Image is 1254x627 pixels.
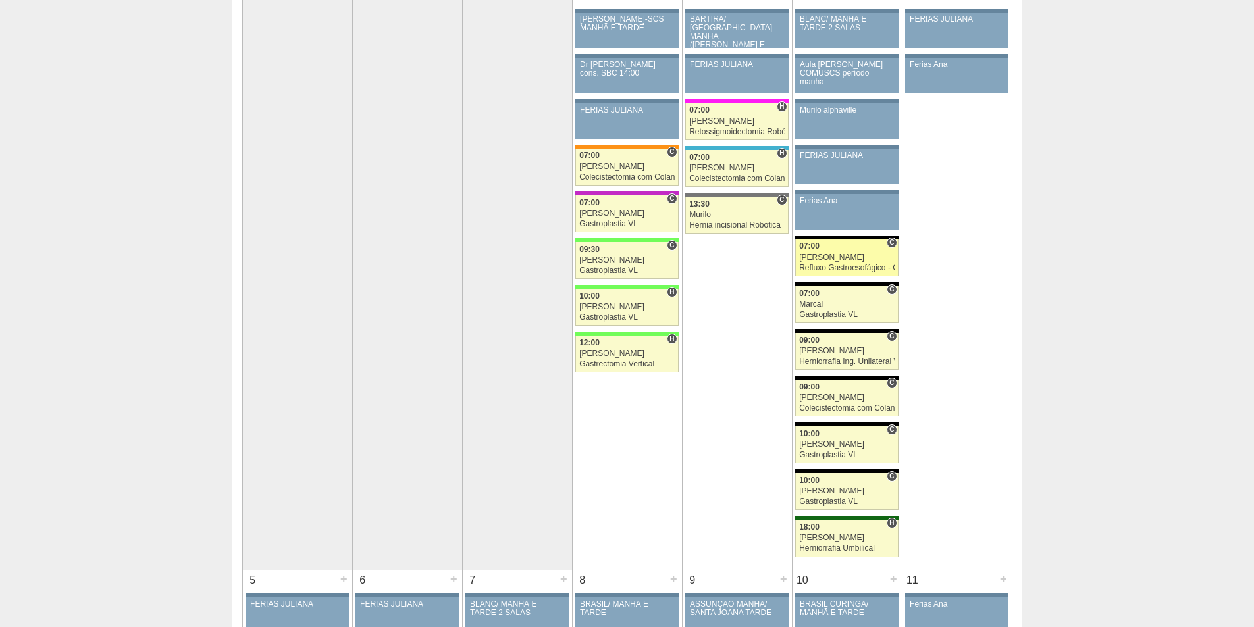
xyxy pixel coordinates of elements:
[448,570,459,588] div: +
[795,9,898,13] div: Key: Aviso
[777,148,787,159] span: Hospital
[689,105,710,114] span: 07:00
[579,266,675,275] div: Gastroplastia VL
[795,103,898,139] a: Murilo alphaville
[887,471,897,482] span: Consultório
[575,99,678,103] div: Key: Aviso
[905,54,1008,58] div: Key: Aviso
[575,289,678,326] a: H 10:00 [PERSON_NAME] Gastroplastia VL
[579,173,675,182] div: Colecistectomia com Colangiografia VL
[689,153,710,162] span: 07:00
[795,593,898,597] div: Key: Aviso
[579,303,675,311] div: [PERSON_NAME]
[575,242,678,279] a: C 09:30 [PERSON_NAME] Gastroplastia VL
[795,149,898,184] a: FERIAS JULIANA
[575,145,678,149] div: Key: São Luiz - SCS
[887,424,897,435] span: Consultório
[580,15,674,32] div: [PERSON_NAME]-SCS MANHÃ E TARDE
[683,570,703,590] div: 9
[795,236,898,239] div: Key: Blanc
[667,240,677,251] span: Consultório
[575,9,678,13] div: Key: Aviso
[795,422,898,426] div: Key: Blanc
[685,13,788,48] a: BARTIRA/ [GEOGRAPHIC_DATA] MANHÃ ([PERSON_NAME] E ANA)/ SANTA JOANA -TARDE
[685,197,788,234] a: C 13:30 Murilo Hernia incisional Robótica
[685,58,788,93] a: FERIAS JULIANA
[795,145,898,149] div: Key: Aviso
[795,473,898,510] a: C 10:00 [PERSON_NAME] Gastroplastia VL
[905,13,1008,48] a: FERIAS JULIANA
[690,15,784,67] div: BARTIRA/ [GEOGRAPHIC_DATA] MANHÃ ([PERSON_NAME] E ANA)/ SANTA JOANA -TARDE
[579,209,675,218] div: [PERSON_NAME]
[243,570,263,590] div: 5
[795,99,898,103] div: Key: Aviso
[355,593,458,597] div: Key: Aviso
[910,600,1004,609] div: Ferias Ana
[887,284,897,295] span: Consultório
[799,487,895,495] div: [PERSON_NAME]
[905,58,1008,93] a: Ferias Ana
[353,570,373,590] div: 6
[575,103,678,139] a: FERIAS JULIANA
[579,360,675,368] div: Gastrectomia Vertical
[690,61,784,69] div: FERIAS JULIANA
[905,9,1008,13] div: Key: Aviso
[799,300,895,309] div: Marcal
[685,193,788,197] div: Key: Santa Catarina
[799,347,895,355] div: [PERSON_NAME]
[579,151,600,160] span: 07:00
[795,380,898,416] a: C 09:00 [PERSON_NAME] Colecistectomia com Colangiografia VL
[685,103,788,140] a: H 07:00 [PERSON_NAME] Retossigmoidectomia Robótica
[799,393,895,402] div: [PERSON_NAME]
[689,117,785,126] div: [PERSON_NAME]
[795,329,898,333] div: Key: Blanc
[689,174,785,183] div: Colecistectomia com Colangiografia VL
[685,99,788,103] div: Key: Pro Matre
[800,106,894,114] div: Murilo alphaville
[579,163,675,171] div: [PERSON_NAME]
[795,282,898,286] div: Key: Blanc
[800,197,894,205] div: Ferias Ana
[580,106,674,114] div: FERIAS JULIANA
[793,570,813,590] div: 10
[668,570,679,588] div: +
[795,520,898,557] a: H 18:00 [PERSON_NAME] Herniorrafia Umbilical
[575,191,678,195] div: Key: Maria Braido
[470,600,564,617] div: BLANC/ MANHÃ E TARDE 2 SALAS
[910,15,1004,24] div: FERIAS JULIANA
[575,238,678,242] div: Key: Brasil
[799,311,895,319] div: Gastroplastia VL
[795,286,898,323] a: C 07:00 Marcal Gastroplastia VL
[685,9,788,13] div: Key: Aviso
[250,600,344,609] div: FERIAS JULIANA
[795,426,898,463] a: C 10:00 [PERSON_NAME] Gastroplastia VL
[579,256,675,264] div: [PERSON_NAME]
[799,264,895,272] div: Refluxo Gastroesofágico - Cirurgia VL
[887,331,897,341] span: Consultório
[902,570,923,590] div: 11
[667,147,677,157] span: Consultório
[689,199,710,209] span: 13:30
[579,313,675,322] div: Gastroplastia VL
[799,440,895,449] div: [PERSON_NAME]
[575,332,678,336] div: Key: Brasil
[463,570,483,590] div: 7
[579,198,600,207] span: 07:00
[795,194,898,230] a: Ferias Ana
[685,54,788,58] div: Key: Aviso
[689,221,785,230] div: Hernia incisional Robótica
[799,497,895,506] div: Gastroplastia VL
[580,600,674,617] div: BRASIL/ MANHÃ E TARDE
[667,334,677,344] span: Hospital
[685,593,788,597] div: Key: Aviso
[685,150,788,187] a: H 07:00 [PERSON_NAME] Colecistectomia com Colangiografia VL
[799,357,895,366] div: Herniorrafia Ing. Unilateral VL
[799,253,895,262] div: [PERSON_NAME]
[795,58,898,93] a: Aula [PERSON_NAME] COMUSCS período manha
[575,336,678,372] a: H 12:00 [PERSON_NAME] Gastrectomia Vertical
[887,518,897,528] span: Hospital
[685,146,788,150] div: Key: Neomater
[800,15,894,32] div: BLANC/ MANHÃ E TARDE 2 SALAS
[580,61,674,78] div: Dr [PERSON_NAME] cons. SBC 14:00
[888,570,899,588] div: +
